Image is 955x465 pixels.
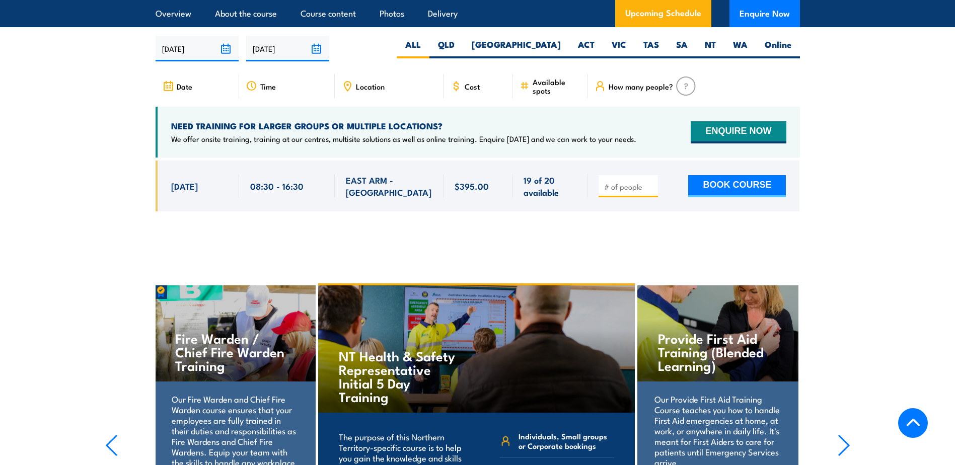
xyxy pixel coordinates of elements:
[609,82,673,91] span: How many people?
[171,120,636,131] h4: NEED TRAINING FOR LARGER GROUPS OR MULTIPLE LOCATIONS?
[519,431,614,450] span: Individuals, Small groups or Corporate bookings
[171,134,636,144] p: We offer onsite training, training at our centres, multisite solutions as well as online training...
[429,39,463,58] label: QLD
[177,82,192,91] span: Date
[688,175,786,197] button: BOOK COURSE
[397,39,429,58] label: ALL
[465,82,480,91] span: Cost
[463,39,569,58] label: [GEOGRAPHIC_DATA]
[175,331,295,372] h4: Fire Warden / Chief Fire Warden Training
[604,182,654,192] input: # of people
[756,39,800,58] label: Online
[171,180,198,192] span: [DATE]
[658,331,777,372] h4: Provide First Aid Training (Blended Learning)
[724,39,756,58] label: WA
[346,174,432,198] span: EAST ARM - [GEOGRAPHIC_DATA]
[250,180,304,192] span: 08:30 - 16:30
[339,349,457,403] h4: NT Health & Safety Representative Initial 5 Day Training
[635,39,668,58] label: TAS
[668,39,696,58] label: SA
[696,39,724,58] label: NT
[455,180,489,192] span: $395.00
[691,121,786,143] button: ENQUIRE NOW
[533,77,580,95] span: Available spots
[260,82,276,91] span: Time
[156,36,239,61] input: From date
[524,174,576,198] span: 19 of 20 available
[356,82,385,91] span: Location
[569,39,603,58] label: ACT
[603,39,635,58] label: VIC
[246,36,329,61] input: To date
